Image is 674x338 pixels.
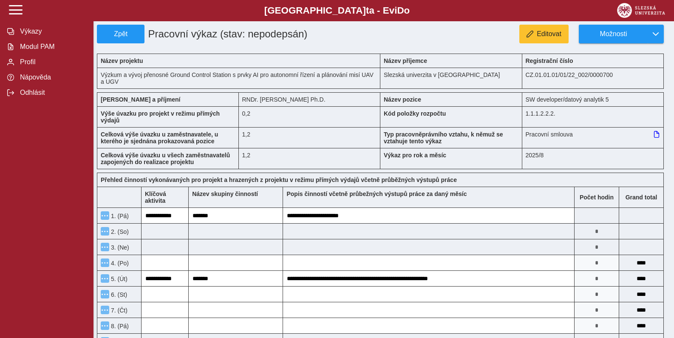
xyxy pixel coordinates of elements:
b: Kód položky rozpočtu [384,110,446,117]
span: Modul PAM [17,43,86,51]
span: 3. (Ne) [109,244,129,251]
button: Menu [101,258,109,267]
span: D [397,5,404,16]
button: Menu [101,290,109,298]
button: Menu [101,211,109,220]
span: 2. (So) [109,228,129,235]
div: RNDr. [PERSON_NAME] Ph.D. [239,92,381,106]
span: Odhlásit [17,89,86,97]
span: 4. (Po) [109,260,129,267]
button: Menu [101,321,109,330]
b: Počet hodin [575,194,619,201]
span: Nápověda [17,74,86,81]
span: Editovat [537,30,561,38]
img: logo_web_su.png [617,3,665,18]
span: Možnosti [586,30,641,38]
div: Výzkum a vývoj přenosné Ground Control Station s prvky AI pro autonomní řízení a plánování misí U... [97,68,380,89]
b: Přehled činností vykonávaných pro projekt a hrazených z projektu v režimu přímých výdajů včetně p... [101,176,457,183]
div: 1.1.1.2.2.2. [522,106,664,127]
b: Název příjemce [384,57,427,64]
button: Menu [101,274,109,283]
span: 8. (Pá) [109,323,129,329]
span: o [404,5,410,16]
span: Profil [17,58,86,66]
div: 2025/8 [522,148,664,169]
b: Výše úvazku pro projekt v režimu přímých výdajů [101,110,220,124]
span: 6. (St) [109,291,127,298]
button: Editovat [519,25,569,43]
b: Název pozice [384,96,421,103]
button: Možnosti [579,25,648,43]
b: Registrační číslo [526,57,573,64]
b: Typ pracovněprávního vztahu, k němuž se vztahuje tento výkaz [384,131,503,145]
b: Celková výše úvazku u zaměstnavatele, u kterého je sjednána prokazovaná pozice [101,131,218,145]
b: Výkaz pro rok a měsíc [384,152,446,159]
span: 7. (Čt) [109,307,127,314]
b: Název skupiny činností [192,190,258,197]
span: Zpět [101,30,141,38]
b: Suma za den přes všechny výkazy [619,194,663,201]
div: 1,2 [239,127,381,148]
b: Klíčová aktivita [145,190,166,204]
b: Popis činností včetně průbežných výstupů práce za daný měsíc [286,190,467,197]
b: [PERSON_NAME] a příjmení [101,96,180,103]
span: 1. (Pá) [109,213,129,219]
div: 1,2 [239,148,381,169]
button: Menu [101,306,109,314]
button: Zpět [97,25,144,43]
div: 1,6 h / den. 8 h / týden. [239,106,381,127]
div: Pracovní smlouva [522,127,664,148]
div: CZ.01.01.01/01/22_002/0000700 [522,68,664,89]
b: Celková výše úvazku u všech zaměstnavatelů zapojených do realizace projektu [101,152,230,165]
div: SW developer/datový analytik 5 [522,92,664,106]
div: Slezská univerzita v [GEOGRAPHIC_DATA] [380,68,522,89]
button: Menu [101,243,109,251]
b: [GEOGRAPHIC_DATA] a - Evi [25,5,649,16]
span: 5. (Út) [109,276,127,282]
span: Výkazy [17,28,86,35]
h1: Pracovní výkaz (stav: nepodepsán) [144,25,336,43]
button: Menu [101,227,109,236]
span: t [366,5,369,16]
b: Název projektu [101,57,143,64]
